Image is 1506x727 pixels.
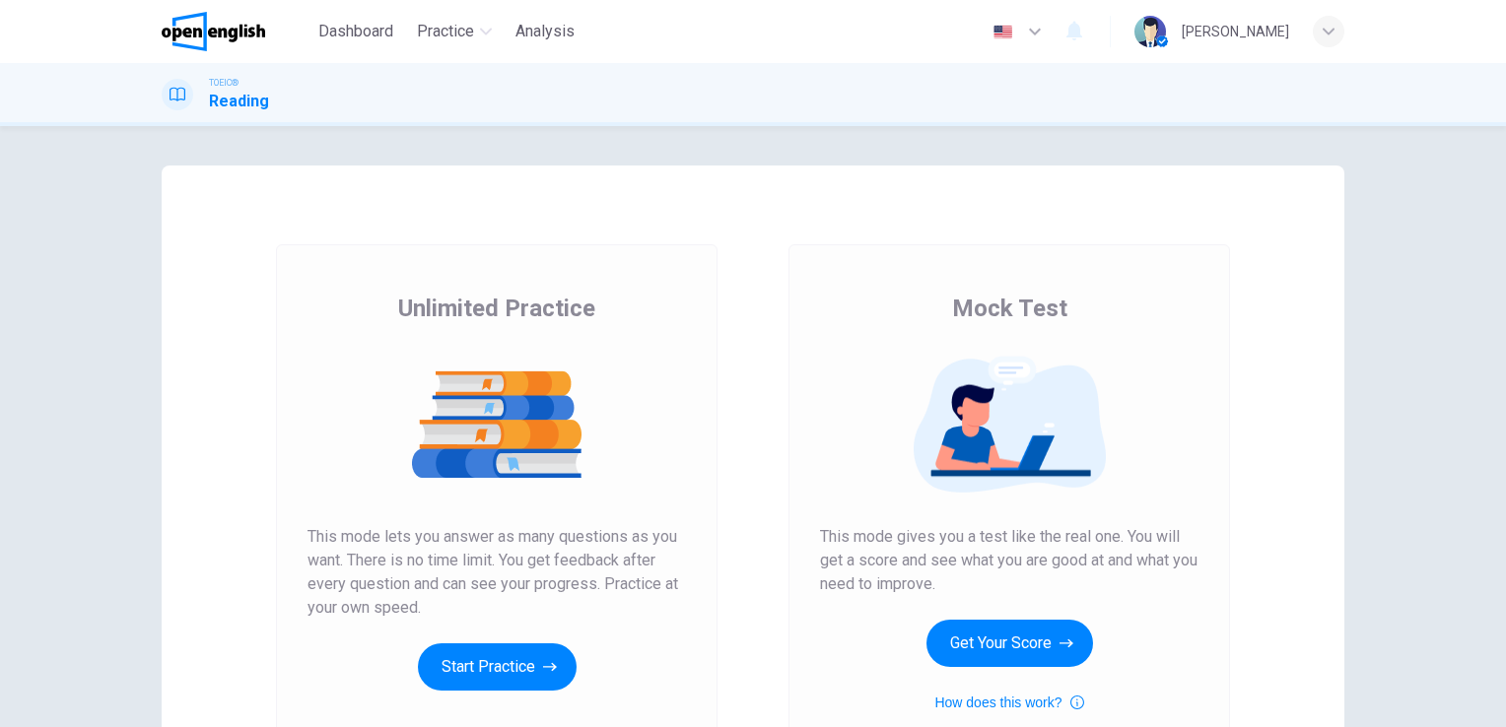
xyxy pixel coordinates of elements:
span: Dashboard [318,20,393,43]
span: This mode lets you answer as many questions as you want. There is no time limit. You get feedback... [308,525,686,620]
img: en [991,25,1015,39]
span: Practice [417,20,474,43]
span: This mode gives you a test like the real one. You will get a score and see what you are good at a... [820,525,1198,596]
img: Profile picture [1134,16,1166,47]
button: Get Your Score [926,620,1093,667]
div: [PERSON_NAME] [1182,20,1289,43]
span: TOEIC® [209,76,239,90]
span: Analysis [515,20,575,43]
button: Analysis [508,14,582,49]
span: Mock Test [952,293,1067,324]
a: OpenEnglish logo [162,12,310,51]
img: OpenEnglish logo [162,12,265,51]
span: Unlimited Practice [398,293,595,324]
button: Practice [409,14,500,49]
button: Start Practice [418,643,577,691]
button: How does this work? [934,691,1083,714]
h1: Reading [209,90,269,113]
button: Dashboard [310,14,401,49]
